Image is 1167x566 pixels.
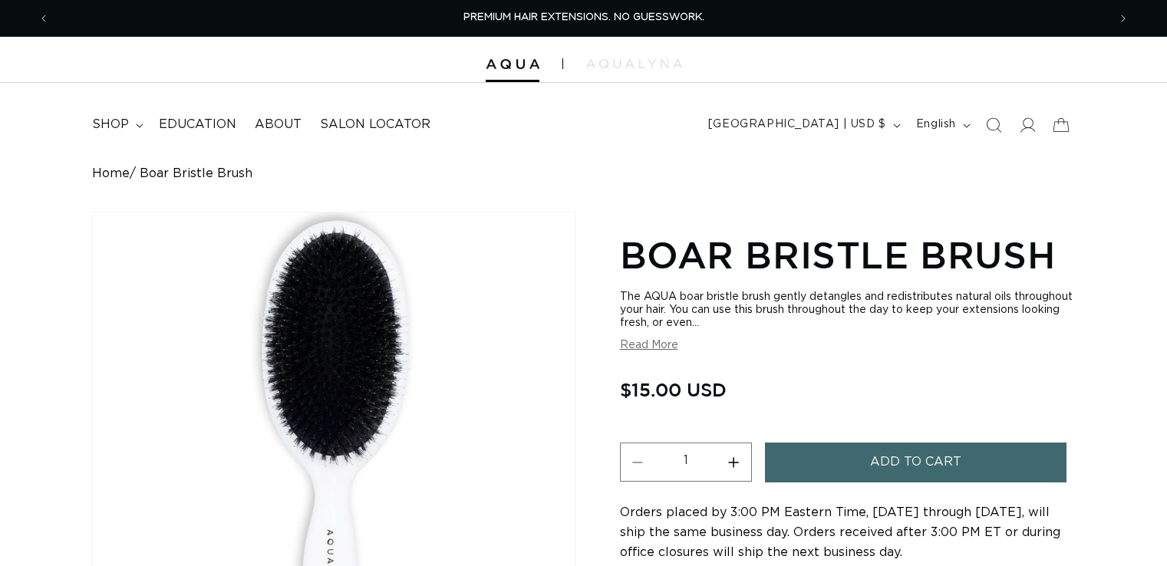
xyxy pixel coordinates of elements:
[870,443,961,482] span: Add to cart
[586,59,682,68] img: aqualyna.com
[92,166,1075,181] nav: breadcrumbs
[620,506,1060,558] span: Orders placed by 3:00 PM Eastern Time, [DATE] through [DATE], will ship the same business day. Or...
[620,339,678,352] button: Read More
[620,291,1075,330] div: The AQUA boar bristle brush gently detangles and redistributes natural oils throughout your hair....
[320,117,430,133] span: Salon Locator
[83,107,150,142] summary: shop
[92,166,130,181] a: Home
[907,110,977,140] button: English
[150,107,246,142] a: Education
[159,117,236,133] span: Education
[246,107,311,142] a: About
[463,12,704,22] span: PREMIUM HAIR EXTENSIONS. NO GUESSWORK.
[916,117,956,133] span: English
[977,108,1010,142] summary: Search
[708,117,886,133] span: [GEOGRAPHIC_DATA] | USD $
[92,117,129,133] span: shop
[1106,4,1140,33] button: Next announcement
[140,166,252,181] span: Boar Bristle Brush
[620,231,1075,278] h1: Boar Bristle Brush
[27,4,61,33] button: Previous announcement
[620,375,727,404] span: $15.00 USD
[765,443,1067,482] button: Add to cart
[486,59,539,70] img: Aqua Hair Extensions
[699,110,907,140] button: [GEOGRAPHIC_DATA] | USD $
[311,107,440,142] a: Salon Locator
[255,117,302,133] span: About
